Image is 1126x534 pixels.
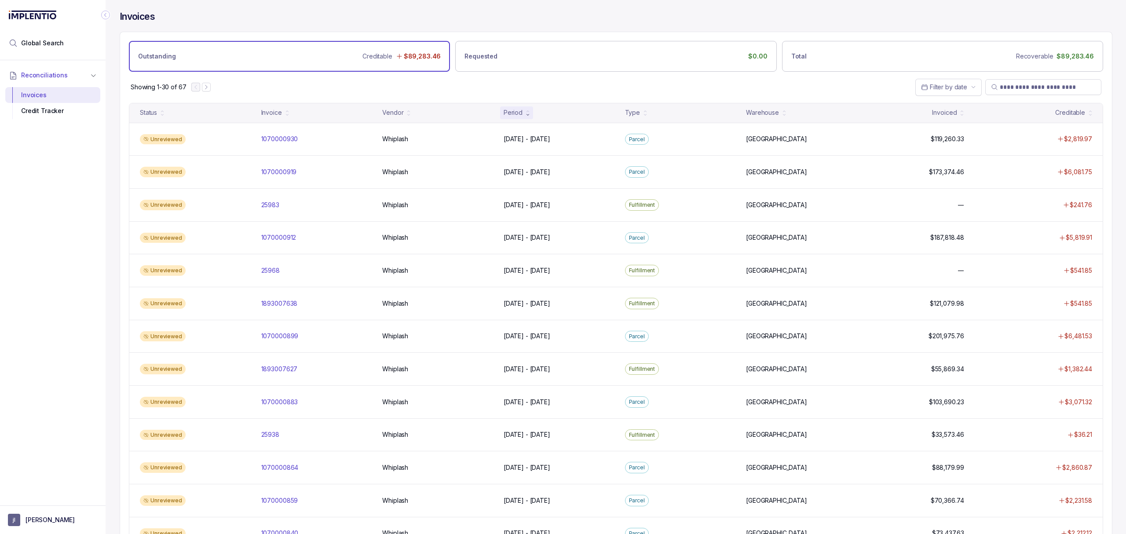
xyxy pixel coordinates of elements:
[629,332,645,341] p: Parcel
[382,135,408,143] p: Whiplash
[140,167,186,177] div: Unreviewed
[931,135,964,143] p: $119,260.33
[1074,430,1092,439] p: $36.21
[140,134,186,145] div: Unreviewed
[1064,168,1092,176] p: $6,081.75
[504,430,550,439] p: [DATE] - [DATE]
[746,430,807,439] p: [GEOGRAPHIC_DATA]
[746,332,807,340] p: [GEOGRAPHIC_DATA]
[504,496,550,505] p: [DATE] - [DATE]
[382,266,408,275] p: Whiplash
[629,365,655,373] p: Fulfillment
[930,233,964,242] p: $187,818.48
[382,496,408,505] p: Whiplash
[1016,52,1053,61] p: Recoverable
[140,233,186,243] div: Unreviewed
[261,365,298,373] p: 1893007627
[504,233,550,242] p: [DATE] - [DATE]
[629,135,645,144] p: Parcel
[1062,463,1092,472] p: $2,860.87
[261,430,279,439] p: 25938
[1064,365,1092,373] p: $1,382.44
[1070,266,1092,275] p: $541.85
[5,85,100,121] div: Reconciliations
[382,398,408,406] p: Whiplash
[21,71,68,80] span: Reconciliations
[958,266,964,275] p: —
[929,168,964,176] p: $173,374.46
[1064,135,1092,143] p: $2,819.97
[504,201,550,209] p: [DATE] - [DATE]
[746,108,779,117] div: Warehouse
[930,299,964,308] p: $121,079.98
[140,200,186,210] div: Unreviewed
[8,514,98,526] button: User initials[PERSON_NAME]
[932,108,957,117] div: Invoiced
[629,168,645,176] p: Parcel
[504,365,550,373] p: [DATE] - [DATE]
[140,108,157,117] div: Status
[202,83,211,91] button: Next Page
[932,430,964,439] p: $33,573.46
[140,495,186,506] div: Unreviewed
[504,398,550,406] p: [DATE] - [DATE]
[261,398,298,406] p: 1070000883
[261,266,280,275] p: 25968
[382,168,408,176] p: Whiplash
[382,365,408,373] p: Whiplash
[382,108,403,117] div: Vendor
[138,52,175,61] p: Outstanding
[746,365,807,373] p: [GEOGRAPHIC_DATA]
[504,108,523,117] div: Period
[8,514,20,526] span: User initials
[464,52,497,61] p: Requested
[625,108,640,117] div: Type
[929,332,964,340] p: $201,975.76
[382,332,408,340] p: Whiplash
[1065,398,1092,406] p: $3,071.32
[21,39,64,48] span: Global Search
[504,266,550,275] p: [DATE] - [DATE]
[915,79,982,95] button: Date Range Picker
[746,398,807,406] p: [GEOGRAPHIC_DATA]
[100,10,111,20] div: Collapse Icon
[629,266,655,275] p: Fulfillment
[629,496,645,505] p: Parcel
[746,135,807,143] p: [GEOGRAPHIC_DATA]
[261,201,279,209] p: 25983
[131,83,186,91] div: Remaining page entries
[629,299,655,308] p: Fulfillment
[629,398,645,406] p: Parcel
[261,233,296,242] p: 1070000912
[1065,496,1092,505] p: $2,231.58
[404,52,441,61] p: $89,283.46
[140,430,186,440] div: Unreviewed
[504,332,550,340] p: [DATE] - [DATE]
[140,462,186,473] div: Unreviewed
[1066,233,1092,242] p: $5,819.91
[261,108,282,117] div: Invoice
[1070,201,1092,209] p: $241.76
[504,168,550,176] p: [DATE] - [DATE]
[931,496,964,505] p: $70,366.74
[140,331,186,342] div: Unreviewed
[261,135,298,143] p: 1070000930
[131,83,186,91] p: Showing 1-30 of 67
[958,201,964,209] p: —
[629,431,655,439] p: Fulfillment
[261,332,299,340] p: 1070000899
[504,463,550,472] p: [DATE] - [DATE]
[746,266,807,275] p: [GEOGRAPHIC_DATA]
[261,299,298,308] p: 1893007638
[261,463,299,472] p: 1070000864
[929,398,964,406] p: $103,690.23
[1070,299,1092,308] p: $541.85
[362,52,392,61] p: Creditable
[261,496,298,505] p: 1070000859
[120,11,155,23] h4: Invoices
[629,201,655,209] p: Fulfillment
[504,135,550,143] p: [DATE] - [DATE]
[746,233,807,242] p: [GEOGRAPHIC_DATA]
[5,66,100,85] button: Reconciliations
[931,365,964,373] p: $55,869.34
